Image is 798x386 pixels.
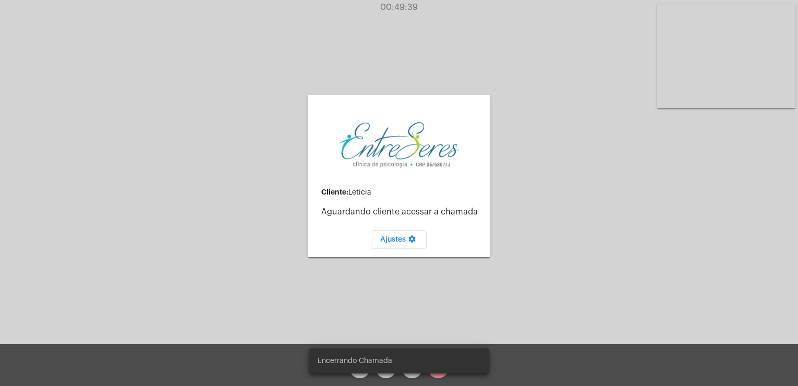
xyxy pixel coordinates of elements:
[318,356,392,366] span: Encerrando Chamada
[380,236,418,243] span: Ajustes
[321,207,482,217] p: Aguardando cliente acessar a chamada
[372,230,427,249] button: Ajustes
[380,3,418,12] span: 00:49:39
[321,188,482,197] div: Leticia
[339,121,459,168] img: aa27006a-a7e4-c883-abf8-315c10fe6841.png
[406,235,418,247] mat-icon: settings
[321,188,348,196] strong: Cliente:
